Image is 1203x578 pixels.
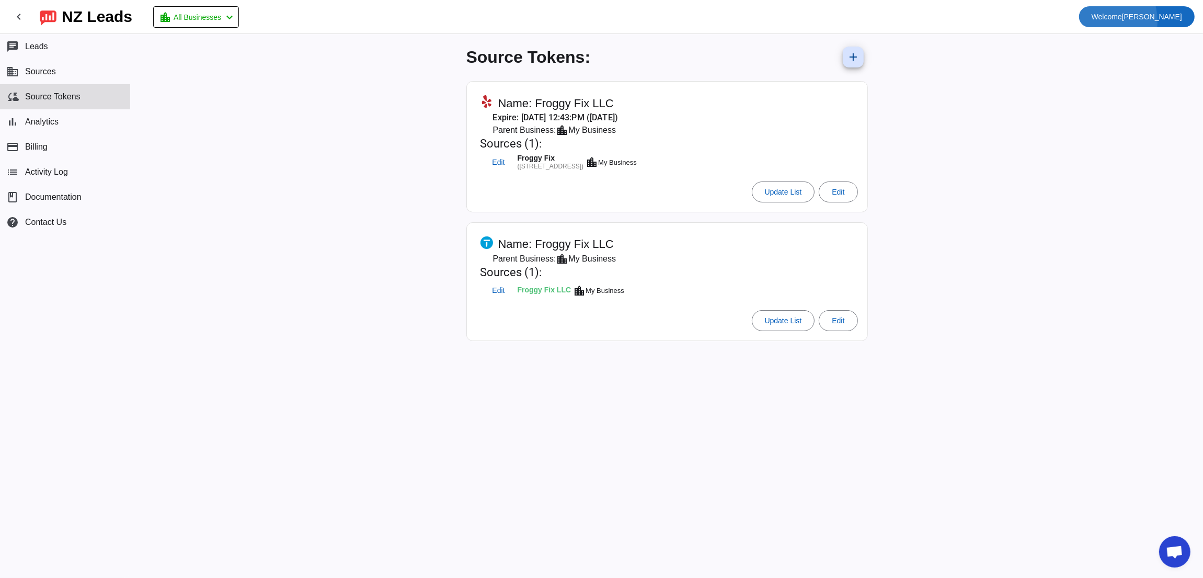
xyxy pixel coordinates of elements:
mat-icon: location_city [159,11,171,24]
button: Edit [482,153,515,172]
mat-icon: chevron_left [13,10,25,23]
span: Edit [492,287,505,294]
mat-icon: bar_chart [6,116,19,128]
span: Analytics [25,117,59,127]
button: Edit [819,310,857,331]
mat-icon: chat [6,40,19,53]
mat-icon: payment [6,141,19,153]
mat-card-title: Sources (1): [480,137,638,151]
span: Name: Froggy Fix LLC [498,96,614,111]
mat-icon: list [6,166,19,178]
mat-card-subtitle: Expire: [DATE] 12:43:PM ([DATE]) [480,111,638,124]
div: Open chat [1159,536,1190,568]
span: Update List [765,316,802,325]
span: Edit [832,188,844,196]
mat-icon: add [847,51,860,63]
div: NZ Leads [62,9,132,24]
button: Update List [752,182,815,202]
span: book [6,191,19,203]
button: Edit [482,281,515,300]
span: Edit [832,316,844,325]
div: Froggy Fix LLC [518,287,571,295]
mat-icon: business [6,65,19,78]
button: All Businesses [153,6,239,28]
span: [PERSON_NAME] [1092,9,1182,24]
mat-card-title: Sources (1): [480,265,626,280]
h1: Source Tokens: [466,48,591,67]
span: Contact Us [25,218,66,227]
button: Edit [819,182,857,202]
div: My Business [586,287,624,294]
div: My Business [568,253,616,265]
span: Parent Business: [493,124,556,137]
span: Name: Froggy Fix LLC [498,237,614,252]
div: My Business [598,159,637,166]
span: Leads [25,42,48,51]
span: All Businesses [174,10,221,25]
mat-icon: location_city [556,124,568,137]
div: My Business [568,124,616,137]
mat-icon: chevron_left [223,11,236,24]
mat-icon: location_city [586,156,598,168]
button: Welcome[PERSON_NAME] [1079,6,1195,27]
span: Parent Business: [493,253,556,265]
mat-icon: location_city [573,285,586,297]
span: Welcome [1092,13,1122,21]
div: ([STREET_ADDRESS]) [518,163,584,170]
span: Source Tokens [25,92,81,101]
mat-icon: help [6,216,19,229]
div: Froggy Fix [518,155,584,163]
span: Billing [25,142,48,152]
span: Activity Log [25,167,68,177]
mat-icon: location_city [556,253,568,265]
span: Documentation [25,192,82,202]
span: Update List [765,188,802,196]
img: logo [40,8,56,26]
span: Sources [25,67,56,76]
span: Edit [492,159,505,166]
mat-icon: cloud_sync [6,90,19,103]
button: Update List [752,310,815,331]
